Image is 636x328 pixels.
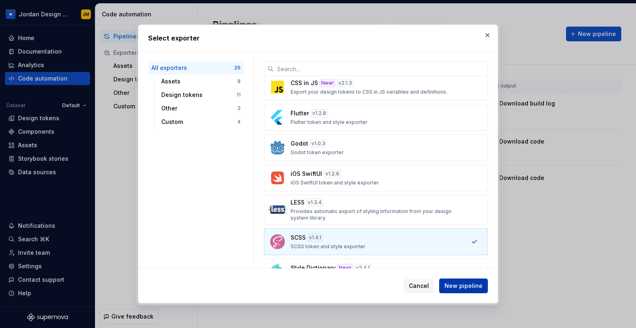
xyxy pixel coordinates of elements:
div: v 1.0.3 [310,139,327,148]
p: LESS [291,198,304,207]
p: Flutter [291,109,309,117]
div: 26 [234,65,241,71]
div: v 1.4.1 [307,234,323,242]
p: CSS in JS [291,79,318,87]
span: New pipeline [444,282,483,290]
p: Godot [291,139,308,148]
p: iOS SwiftUI [291,170,322,178]
div: 3 [237,105,241,112]
div: 8 [237,78,241,85]
div: Custom [161,118,237,126]
div: v 1.3.4 [306,198,323,207]
p: Style Dictionary [291,264,336,272]
div: 4 [237,119,241,125]
button: Style DictionaryNew!v2.4.1Export your design tokens to Style Dictionary format. [264,258,488,285]
button: Assets8 [158,75,244,88]
span: Cancel [409,282,429,290]
button: Other3 [158,102,244,115]
p: iOS SwiftUI token and style exporter [291,180,379,186]
p: SCSS [291,234,306,242]
div: 11 [237,92,241,98]
button: Flutterv1.2.8Flutter token and style exporter [264,104,488,131]
button: SCSSv1.4.1SCSS token and style exporter [264,228,488,255]
p: Godot token exporter [291,149,344,156]
div: New! [320,79,335,87]
p: Flutter token and style exporter [291,119,368,126]
p: Provides automatic export of styling information from your design system library. [291,208,456,221]
div: v 2.4.1 [354,264,371,272]
p: Export your design tokens to CSS in JS variables and definitions. [291,89,447,95]
button: Cancel [404,279,434,293]
p: SCSS token and style exporter [291,243,365,250]
div: Design tokens [161,91,237,99]
button: CSS in JSNew!v2.1.3Export your design tokens to CSS in JS variables and definitions. [264,74,488,101]
div: v 1.2.6 [324,170,341,178]
h2: Select exporter [148,33,488,43]
button: New pipeline [439,279,488,293]
button: Custom4 [158,115,244,128]
button: LESSv1.3.4Provides automatic export of styling information from your design system library. [264,195,488,225]
div: Assets [161,77,237,85]
div: v 1.2.8 [311,109,328,117]
button: iOS SwiftUIv1.2.6iOS SwiftUI token and style exporter [264,164,488,191]
button: All exporters26 [148,61,244,74]
div: All exporters [151,64,234,72]
button: Design tokens11 [158,88,244,101]
input: Search... [274,61,488,76]
button: Godotv1.0.3Godot token exporter [264,134,488,161]
div: Other [161,104,237,112]
div: New! [337,264,353,272]
div: v 2.1.3 [337,79,354,87]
